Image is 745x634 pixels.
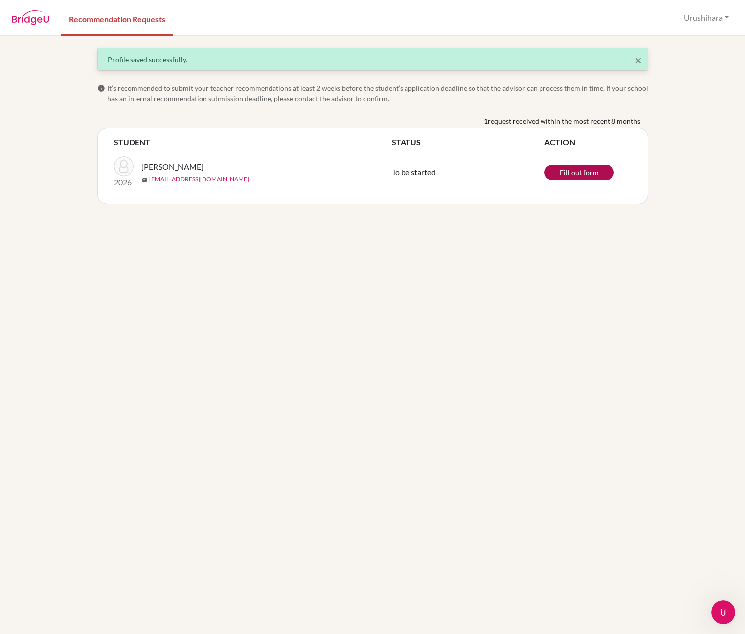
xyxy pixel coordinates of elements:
span: request received within the most recent 8 months [488,116,640,126]
button: Close [635,54,642,66]
span: [PERSON_NAME] [141,161,203,173]
b: 1 [484,116,488,126]
span: To be started [392,167,436,177]
a: [EMAIL_ADDRESS][DOMAIN_NAME] [149,175,249,184]
div: Profile saved successfully. [108,54,638,64]
th: STATUS [392,136,544,148]
button: Urushihara [679,8,733,27]
span: info [97,84,105,92]
span: mail [141,177,147,183]
th: STUDENT [114,136,392,148]
iframe: Intercom live chat [711,600,735,624]
a: Fill out form [544,165,614,180]
img: Xu, Rion [114,156,134,176]
span: It’s recommended to submit your teacher recommendations at least 2 weeks before the student’s app... [107,83,648,104]
img: BridgeU logo [12,10,49,25]
span: × [635,53,642,67]
a: Recommendation Requests [61,1,173,36]
th: ACTION [544,136,632,148]
p: 2026 [114,176,134,188]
